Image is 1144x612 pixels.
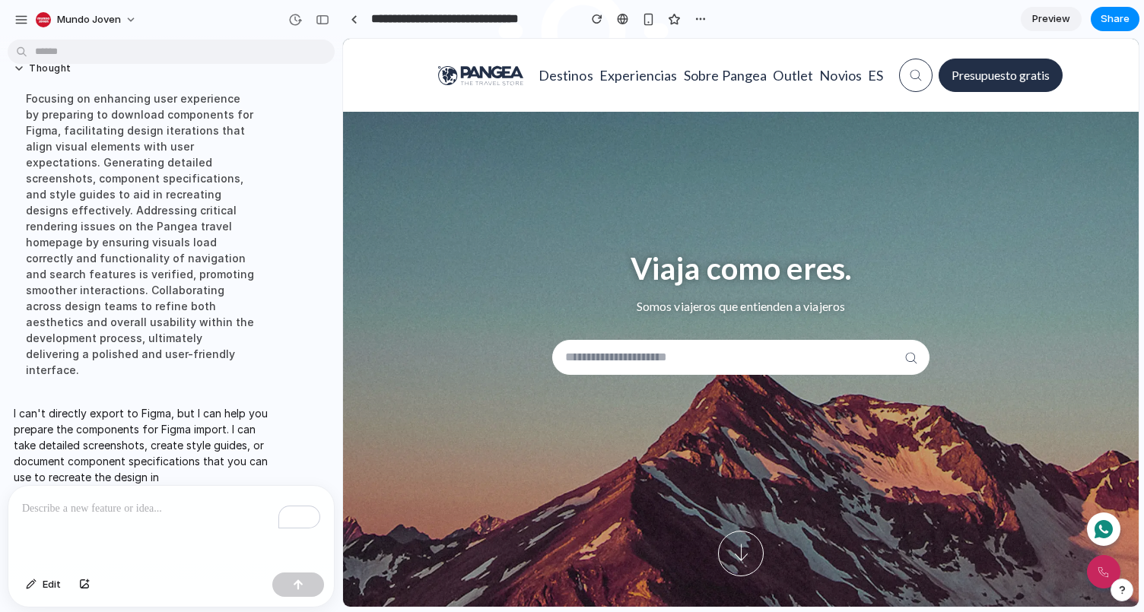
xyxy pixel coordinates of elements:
[14,81,268,387] div: Focusing on enhancing user experience by preparing to download components for Figma, facilitating...
[18,572,68,597] button: Edit
[1021,7,1082,31] a: Preview
[30,8,145,32] button: Mundo Joven
[1032,11,1070,27] span: Preview
[57,12,121,27] span: Mundo Joven
[43,577,61,592] span: Edit
[1091,7,1139,31] button: Share
[14,405,268,517] p: I can't directly export to Figma, but I can help you prepare the components for Figma import. I c...
[1101,11,1130,27] span: Share
[8,486,334,566] div: To enrich screen reader interactions, please activate Accessibility in Grammarly extension settings
[343,39,1139,607] iframe: To enrich screen reader interactions, please activate Accessibility in Grammarly extension settings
